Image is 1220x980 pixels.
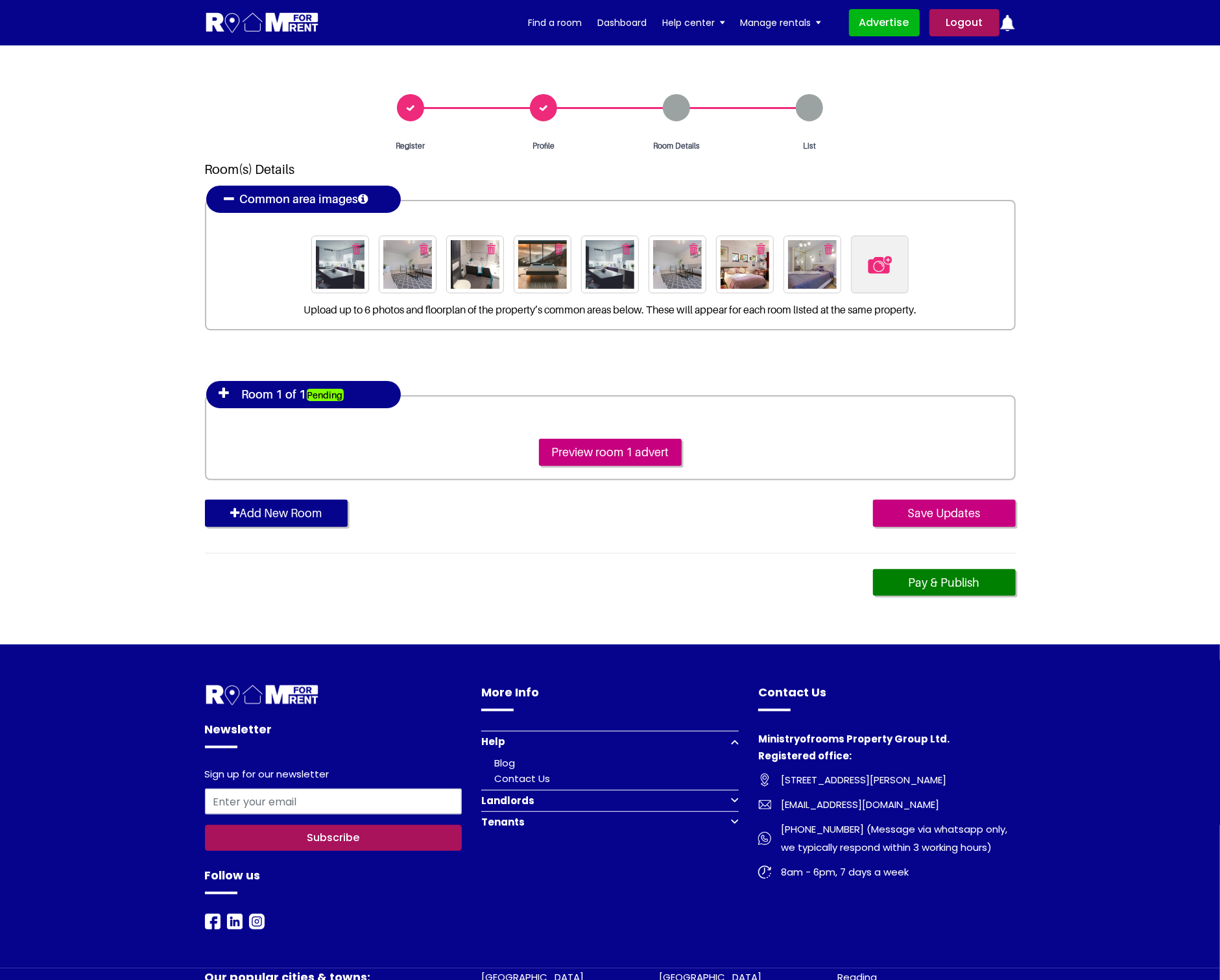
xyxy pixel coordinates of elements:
img: delete icon [352,243,361,254]
img: delete icon [555,243,563,254]
a: [EMAIL_ADDRESS][DOMAIN_NAME] [758,796,1016,814]
span: Room Details [638,140,715,152]
button: Add New Room [205,500,348,527]
img: ic-notification [999,15,1016,31]
a: Profile [477,94,610,152]
a: Blog [494,756,515,770]
img: delete icon [420,243,428,254]
button: Subscribe [205,825,462,851]
p: Upload up to 6 photos and floorplan of the property’s common areas below. These will appear for e... [219,304,1001,316]
a: Register [344,94,477,152]
a: Logout [929,9,999,36]
span: List [771,140,848,152]
strong: Pending [307,389,344,401]
a: [STREET_ADDRESS][PERSON_NAME] [758,771,1016,789]
h4: Follow us [205,866,462,894]
span: [EMAIL_ADDRESS][DOMAIN_NAME] [771,796,939,814]
a: Pay & Publish [873,569,1016,596]
a: Help center [663,13,725,32]
button: Tenants [481,811,739,833]
button: Landlords [481,790,739,811]
img: Room For Rent [758,774,771,787]
a: Contact Us [494,772,550,785]
input: Preview room 1 advert [539,439,682,466]
a: [PHONE_NUMBER] (Message via whatsapp only, we typically respond within 3 working hours) [758,820,1016,857]
img: Room For Rent [758,832,771,845]
a: LinkedIn [227,914,243,929]
img: Room For Rent [227,914,243,929]
h4: Ministryofrooms Property Group Ltd. Registered office: [758,731,1016,771]
img: delete icon [622,243,630,254]
img: Room For Rent [758,866,771,879]
img: delete icon [689,243,698,254]
a: Find a room [529,13,582,32]
a: Facebook [205,914,221,929]
input: Save Updates [873,500,1016,527]
h4: More Info [481,683,739,711]
img: Logo for Room for Rent, featuring a welcoming design with a house icon and modern typography [205,11,320,35]
a: Manage rentals [741,13,821,32]
img: Room For Rent [249,914,265,929]
a: Advertise [849,9,920,36]
a: Dashboard [598,13,647,32]
h4: Newsletter [205,720,462,748]
a: 8am - 6pm, 7 days a week [758,863,1016,881]
h4: Common area images [240,186,368,213]
span: [PHONE_NUMBER] (Message via whatsapp only, we typically respond within 3 working hours) [771,820,1016,857]
input: Enter your email [205,789,462,815]
h2: Room(s) Details [205,162,1016,200]
span: [STREET_ADDRESS][PERSON_NAME] [771,771,946,789]
img: Room For Rent [758,798,771,811]
img: delete icon [824,243,833,254]
img: Room For Rent [205,914,221,929]
a: Room Details [610,94,743,152]
h4: Room 1 of 1 [232,381,355,408]
h4: Contact Us [758,683,1016,711]
span: 8am - 6pm, 7 days a week [771,863,909,881]
img: Room For Rent [205,683,320,707]
label: Sign up for our newsletter [205,768,329,783]
span: Register [372,140,449,152]
button: Help [481,731,739,752]
img: delete icon [867,251,894,278]
a: Instagram [249,914,265,929]
img: delete icon [487,243,496,254]
span: Profile [505,140,582,152]
img: delete icon [757,243,765,254]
